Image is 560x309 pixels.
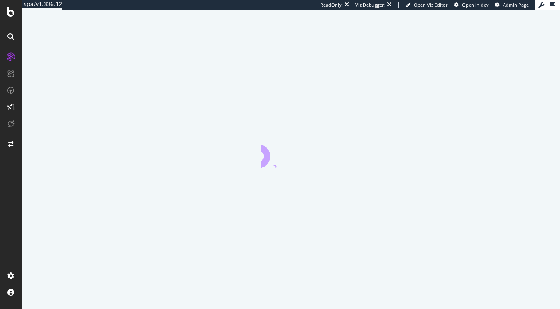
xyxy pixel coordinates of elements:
[320,2,343,8] div: ReadOnly:
[495,2,529,8] a: Admin Page
[261,138,321,168] div: animation
[405,2,448,8] a: Open Viz Editor
[414,2,448,8] span: Open Viz Editor
[503,2,529,8] span: Admin Page
[462,2,489,8] span: Open in dev
[355,2,385,8] div: Viz Debugger:
[454,2,489,8] a: Open in dev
